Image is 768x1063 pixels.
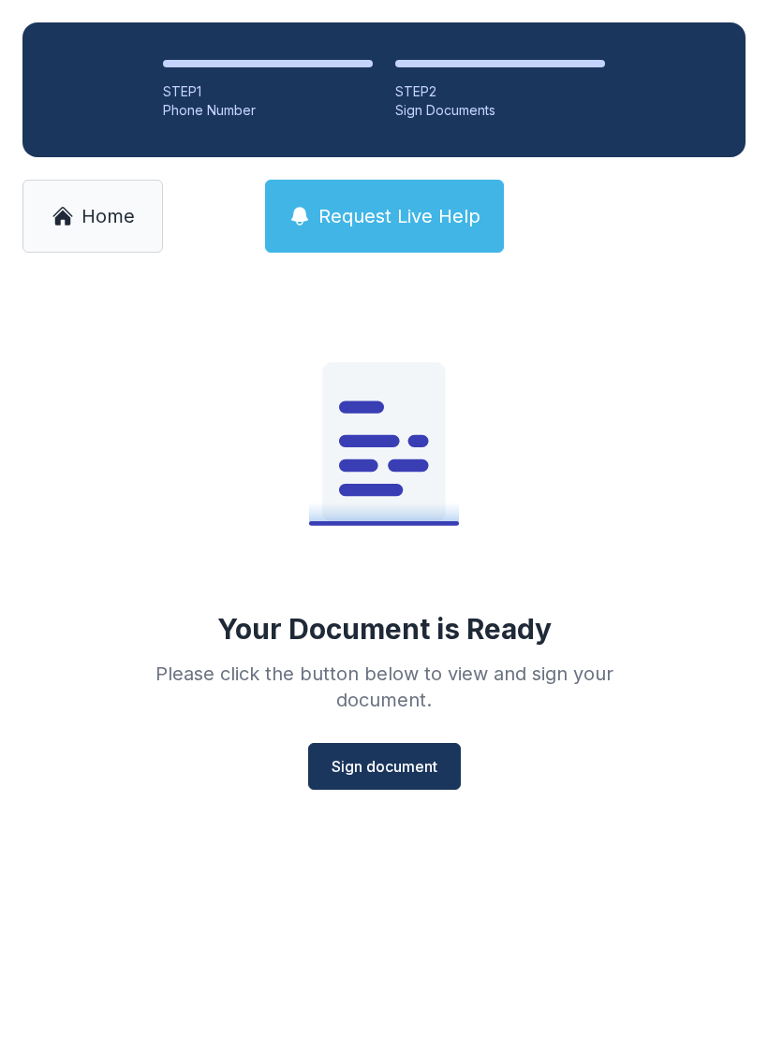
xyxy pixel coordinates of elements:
[318,203,480,229] span: Request Live Help
[163,101,373,120] div: Phone Number
[395,101,605,120] div: Sign Documents
[163,82,373,101] div: STEP 1
[217,612,552,646] div: Your Document is Ready
[395,82,605,101] div: STEP 2
[114,661,654,713] div: Please click the button below to view and sign your document.
[81,203,135,229] span: Home
[332,755,437,778] span: Sign document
